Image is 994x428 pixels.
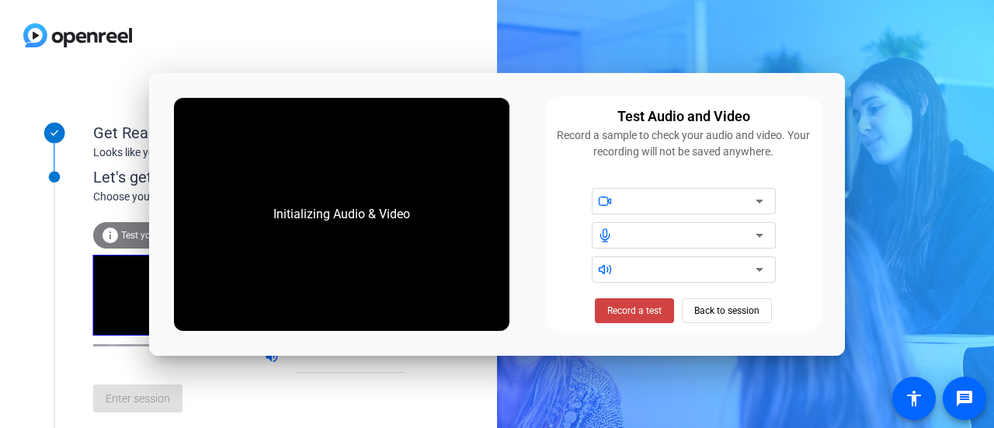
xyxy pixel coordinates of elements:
[101,226,120,245] mat-icon: info
[955,389,974,408] mat-icon: message
[93,144,404,161] div: Looks like you've been invited to join
[905,389,923,408] mat-icon: accessibility
[694,296,759,325] span: Back to session
[93,165,436,189] div: Let's get connected.
[264,349,283,367] mat-icon: volume_up
[258,190,426,239] div: Initializing Audio & Video
[617,106,750,127] div: Test Audio and Video
[93,189,436,205] div: Choose your settings
[682,298,772,323] button: Back to session
[554,127,812,160] div: Record a sample to check your audio and video. Your recording will not be saved anywhere.
[595,298,674,323] button: Record a test
[93,121,404,144] div: Get Ready!
[607,304,662,318] span: Record a test
[121,230,229,241] span: Test your audio and video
